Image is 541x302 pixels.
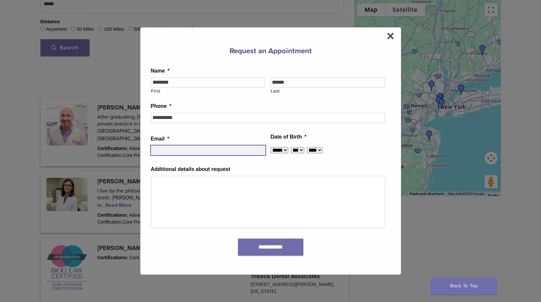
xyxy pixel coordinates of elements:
[151,103,171,110] label: Phone
[151,68,170,75] label: Name
[431,277,497,294] a: Back To Top
[151,166,231,173] label: Additional details about request
[387,29,394,42] span: ×
[151,136,169,143] label: Email
[271,134,307,141] label: Date of Birth
[151,88,265,94] label: First
[151,43,390,59] h3: Request an Appointment
[271,88,385,94] label: Last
